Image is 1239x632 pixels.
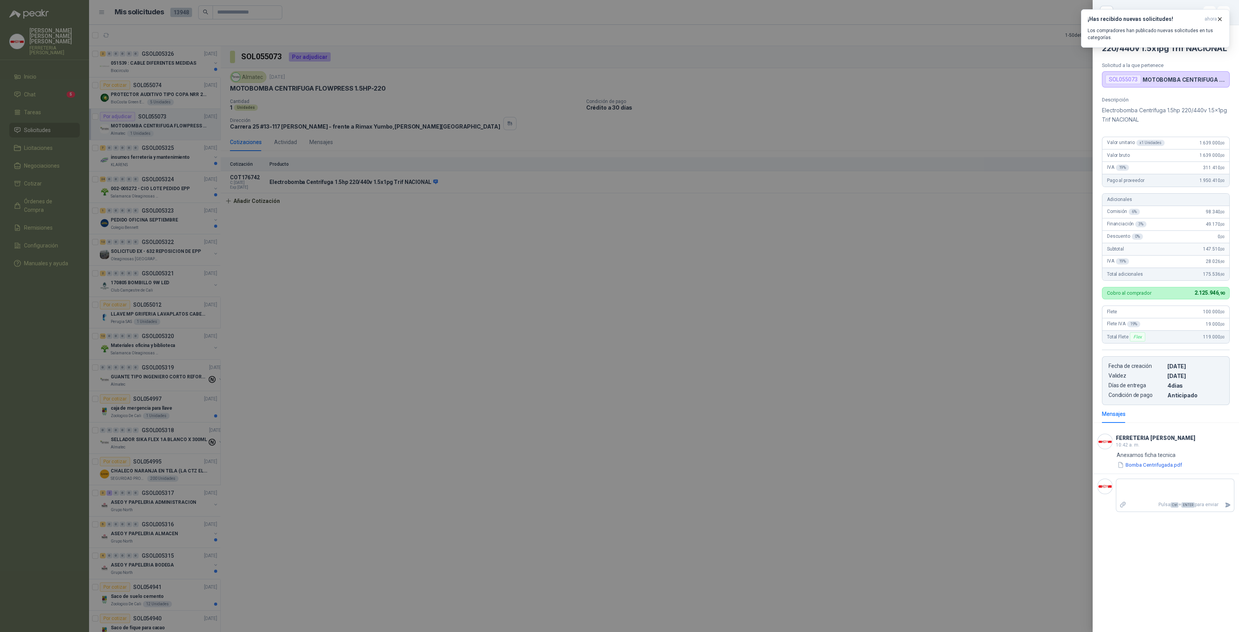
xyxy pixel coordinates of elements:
[1220,335,1225,339] span: ,00
[1127,321,1141,327] div: 19 %
[1170,502,1179,508] span: Ctrl
[1220,222,1225,227] span: ,00
[1220,179,1225,183] span: ,00
[1117,6,1230,19] div: COT176742
[1116,436,1195,440] h3: FERRETERIA [PERSON_NAME]
[1116,165,1129,171] div: 19 %
[1102,106,1230,124] p: Electrobomba Centrífuga 1.5hp 220/440v 1.5x1pg Trif NACIONAL
[1088,16,1201,22] h3: ¡Has recibido nuevas solicitudes!
[1206,259,1225,264] span: 28.026
[1109,382,1164,389] p: Días de entrega
[1107,234,1143,240] span: Descuento
[1218,291,1225,296] span: ,90
[1136,140,1165,146] div: x 1 Unidades
[1167,382,1223,389] p: 4 dias
[1088,27,1223,41] p: Los compradores han publicado nuevas solicitudes en tus categorías.
[1220,272,1225,276] span: ,90
[1102,8,1111,17] button: Close
[1220,310,1225,314] span: ,00
[1135,221,1146,227] div: 3 %
[1109,363,1164,369] p: Fecha de creación
[1220,153,1225,158] span: ,00
[1143,76,1226,83] p: MOTOBOMBA CENTRIFUGA FLOWPRESS 1.5HP-220
[1129,209,1140,215] div: 6 %
[1107,332,1147,342] span: Total Flete
[1117,461,1183,469] button: Bomba Centrifugada.pdf
[1220,235,1225,239] span: ,00
[1203,334,1225,340] span: 119.000
[1098,479,1112,494] img: Company Logo
[1117,451,1183,459] p: Anexamos ficha tecnica
[1203,271,1225,277] span: 175.536
[1116,498,1129,512] label: Adjuntar archivos
[1107,246,1124,252] span: Subtotal
[1107,309,1117,314] span: Flete
[1098,434,1112,449] img: Company Logo
[1200,140,1225,146] span: 1.639.000
[1109,392,1164,398] p: Condición de pago
[1222,498,1234,512] button: Enviar
[1206,209,1225,215] span: 98.340
[1107,221,1146,227] span: Financiación
[1167,373,1223,379] p: [DATE]
[1107,258,1129,264] span: IVA
[1081,9,1230,48] button: ¡Has recibido nuevas solicitudes!ahora Los compradores han publicado nuevas solicitudes en tus ca...
[1205,16,1217,22] span: ahora
[1220,247,1225,251] span: ,00
[1109,373,1164,379] p: Validez
[1107,153,1129,158] span: Valor bruto
[1102,97,1230,103] p: Descripción
[1102,62,1230,68] p: Solicitud a la que pertenece
[1167,363,1223,369] p: [DATE]
[1220,322,1225,326] span: ,00
[1220,141,1225,145] span: ,00
[1116,442,1139,448] span: 10:42 a. m.
[1116,258,1129,264] div: 19 %
[1206,222,1225,227] span: 49.170
[1105,75,1141,84] div: SOL055073
[1200,178,1225,183] span: 1.950.410
[1107,140,1165,146] span: Valor unitario
[1203,165,1225,170] span: 311.410
[1102,268,1229,280] div: Total adicionales
[1220,259,1225,264] span: ,90
[1107,165,1129,171] span: IVA
[1102,410,1126,418] div: Mensajes
[1132,234,1143,240] div: 0 %
[1102,194,1229,206] div: Adicionales
[1107,290,1151,295] p: Cobro al comprador
[1203,246,1225,252] span: 147.510
[1167,392,1223,398] p: Anticipado
[1107,321,1140,327] span: Flete IVA
[1107,178,1145,183] span: Pago al proveedor
[1107,209,1140,215] span: Comisión
[1206,321,1225,327] span: 19.000
[1130,332,1145,342] div: Flex
[1220,166,1225,170] span: ,00
[1129,498,1222,512] p: Pulsa + para enviar
[1218,234,1225,239] span: 0
[1200,153,1225,158] span: 1.639.000
[1194,290,1225,296] span: 2.125.946
[1220,210,1225,214] span: ,00
[1203,309,1225,314] span: 100.000
[1181,502,1195,508] span: ENTER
